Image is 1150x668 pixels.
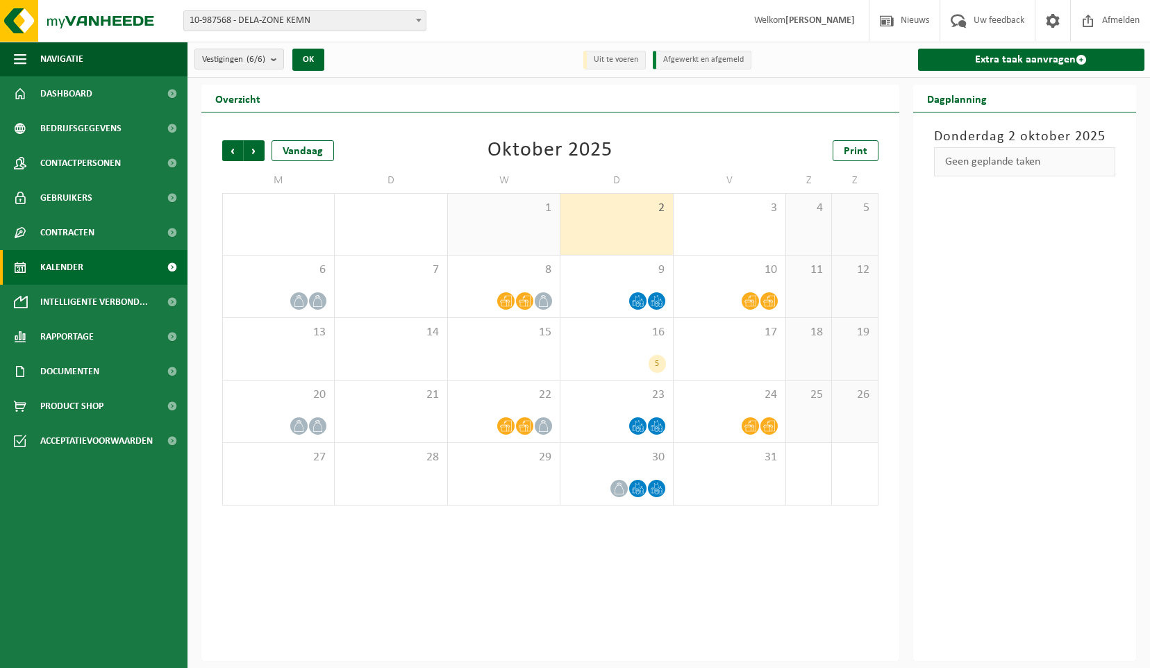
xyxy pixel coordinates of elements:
span: 27 [230,450,327,465]
span: 19 [839,325,870,340]
span: 10 [681,262,778,278]
span: 5 [839,201,870,216]
td: D [335,168,447,193]
span: 20 [230,387,327,403]
span: Dashboard [40,76,92,111]
li: Afgewerkt en afgemeld [653,51,751,69]
td: W [448,168,560,193]
span: Volgende [244,140,265,161]
span: 21 [342,387,440,403]
span: 26 [839,387,870,403]
span: 10-987568 - DELA-ZONE KEMN [183,10,426,31]
span: 3 [681,201,778,216]
td: Z [832,168,878,193]
h3: Donderdag 2 oktober 2025 [934,126,1116,147]
span: 4 [793,201,824,216]
span: Vorige [222,140,243,161]
span: Gebruikers [40,181,92,215]
a: Extra taak aanvragen [918,49,1145,71]
span: 11 [793,262,824,278]
span: Kalender [40,250,83,285]
span: 16 [567,325,665,340]
span: 15 [455,325,553,340]
td: D [560,168,673,193]
button: Vestigingen(6/6) [194,49,284,69]
span: 9 [567,262,665,278]
td: Z [786,168,832,193]
span: 17 [681,325,778,340]
div: Geen geplande taken [934,147,1116,176]
span: 12 [839,262,870,278]
span: Acceptatievoorwaarden [40,424,153,458]
span: 8 [455,262,553,278]
span: Contactpersonen [40,146,121,181]
span: 18 [793,325,824,340]
span: Rapportage [40,319,94,354]
td: M [222,168,335,193]
span: 24 [681,387,778,403]
span: Navigatie [40,42,83,76]
span: Contracten [40,215,94,250]
span: 14 [342,325,440,340]
button: OK [292,49,324,71]
span: Product Shop [40,389,103,424]
span: 2 [567,201,665,216]
span: Print [844,146,867,157]
span: 22 [455,387,553,403]
h2: Overzicht [201,85,274,112]
span: 13 [230,325,327,340]
span: 28 [342,450,440,465]
span: Vestigingen [202,49,265,70]
count: (6/6) [247,55,265,64]
span: Bedrijfsgegevens [40,111,122,146]
div: Oktober 2025 [487,140,612,161]
div: Vandaag [272,140,334,161]
span: 7 [342,262,440,278]
a: Print [833,140,878,161]
span: 25 [793,387,824,403]
span: 31 [681,450,778,465]
span: 29 [455,450,553,465]
span: Documenten [40,354,99,389]
h2: Dagplanning [913,85,1001,112]
span: 1 [455,201,553,216]
span: Intelligente verbond... [40,285,148,319]
span: 30 [567,450,665,465]
li: Uit te voeren [583,51,646,69]
span: 23 [567,387,665,403]
div: 5 [649,355,666,373]
span: 10-987568 - DELA-ZONE KEMN [184,11,426,31]
strong: [PERSON_NAME] [785,15,855,26]
td: V [674,168,786,193]
span: 6 [230,262,327,278]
